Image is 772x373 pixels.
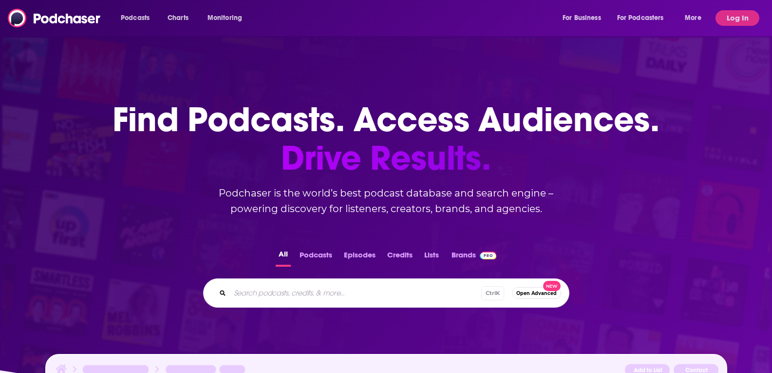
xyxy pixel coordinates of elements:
[8,9,101,27] img: Podchaser - Follow, Share and Rate Podcasts
[611,10,678,26] button: open menu
[563,11,601,25] span: For Business
[516,291,557,296] span: Open Advanced
[207,11,242,25] span: Monitoring
[341,248,378,267] button: Episodes
[168,11,188,25] span: Charts
[384,248,415,267] button: Credits
[421,248,442,267] button: Lists
[201,10,255,26] button: open menu
[452,248,497,267] a: BrandsPodchaser Pro
[203,278,569,308] div: Search podcasts, credits, & more...
[55,294,717,372] span: podcast sponsors and advertiser tracking
[191,185,581,216] h2: Podchaser is the world’s best podcast database and search engine – powering discovery for listene...
[556,10,613,26] button: open menu
[113,100,659,177] h1: Find Podcasts. Access Audiences.
[161,10,194,26] a: Charts
[114,10,162,26] button: open menu
[121,11,150,25] span: Podcasts
[685,11,701,25] span: More
[297,248,335,267] button: Podcasts
[678,10,714,26] button: open menu
[481,286,504,300] span: Ctrl K
[716,10,759,26] button: Log In
[617,11,664,25] span: For Podcasters
[276,248,291,267] button: All
[543,281,561,291] span: New
[230,285,481,301] input: Search podcasts, credits, & more...
[113,139,659,177] span: Drive Results.
[512,287,561,299] button: Open AdvancedNew
[480,252,497,259] img: Podchaser Pro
